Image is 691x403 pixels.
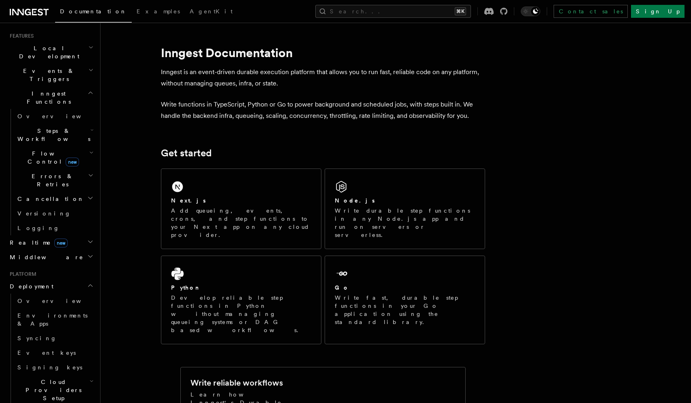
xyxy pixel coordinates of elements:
button: Deployment [6,279,95,294]
span: Syncing [17,335,57,341]
span: Documentation [60,8,127,15]
h2: Write reliable workflows [190,377,283,388]
button: Inngest Functions [6,86,95,109]
span: Middleware [6,253,83,261]
a: Sign Up [631,5,685,18]
a: Node.jsWrite durable step functions in any Node.js app and run on servers or serverless. [325,168,485,249]
button: Local Development [6,41,95,64]
span: Versioning [17,210,71,217]
p: Write fast, durable step functions in your Go application using the standard library. [335,294,475,326]
p: Write durable step functions in any Node.js app and run on servers or serverless. [335,207,475,239]
button: Realtimenew [6,235,95,250]
p: Develop reliable step functions in Python without managing queueing systems or DAG based workflows. [171,294,311,334]
span: Cancellation [14,195,84,203]
button: Search...⌘K [315,5,471,18]
a: Get started [161,147,212,159]
span: new [54,239,68,247]
span: Inngest Functions [6,90,88,106]
span: Event keys [17,350,76,356]
span: Overview [17,298,101,304]
p: Inngest is an event-driven durable execution platform that allows you to run fast, reliable code ... [161,66,485,89]
p: Add queueing, events, crons, and step functions to your Next app on any cloud provider. [171,207,311,239]
button: Errors & Retries [14,169,95,192]
span: Environments & Apps [17,312,88,327]
a: Event keys [14,345,95,360]
h2: Next.js [171,196,206,205]
a: Contact sales [554,5,628,18]
span: Overview [17,113,101,119]
div: Inngest Functions [6,109,95,235]
h2: Node.js [335,196,375,205]
a: AgentKit [185,2,237,22]
span: Deployment [6,282,53,290]
h2: Go [335,284,349,292]
a: Signing keys [14,360,95,375]
button: Cancellation [14,192,95,206]
span: Cloud Providers Setup [14,378,90,402]
button: Flow Controlnew [14,146,95,169]
a: Next.jsAdd queueing, events, crons, and step functions to your Next app on any cloud provider. [161,168,321,249]
button: Events & Triggers [6,64,95,86]
button: Middleware [6,250,95,264]
a: Overview [14,294,95,308]
span: Signing keys [17,364,82,371]
span: Errors & Retries [14,172,88,188]
span: Realtime [6,239,68,247]
span: Features [6,33,34,39]
a: Logging [14,221,95,235]
span: Logging [17,225,60,231]
a: Versioning [14,206,95,221]
span: AgentKit [190,8,233,15]
a: PythonDevelop reliable step functions in Python without managing queueing systems or DAG based wo... [161,256,321,344]
span: Platform [6,271,36,277]
span: Local Development [6,44,88,60]
h2: Python [171,284,201,292]
span: Steps & Workflows [14,127,90,143]
kbd: ⌘K [455,7,466,15]
button: Toggle dark mode [521,6,540,16]
span: Flow Control [14,149,89,166]
span: Examples [137,8,180,15]
p: Write functions in TypeScript, Python or Go to power background and scheduled jobs, with steps bu... [161,99,485,122]
a: GoWrite fast, durable step functions in your Go application using the standard library. [325,256,485,344]
a: Overview [14,109,95,124]
span: new [66,158,79,166]
span: Events & Triggers [6,67,88,83]
a: Environments & Apps [14,308,95,331]
h1: Inngest Documentation [161,45,485,60]
a: Examples [132,2,185,22]
a: Documentation [55,2,132,23]
button: Steps & Workflows [14,124,95,146]
a: Syncing [14,331,95,345]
